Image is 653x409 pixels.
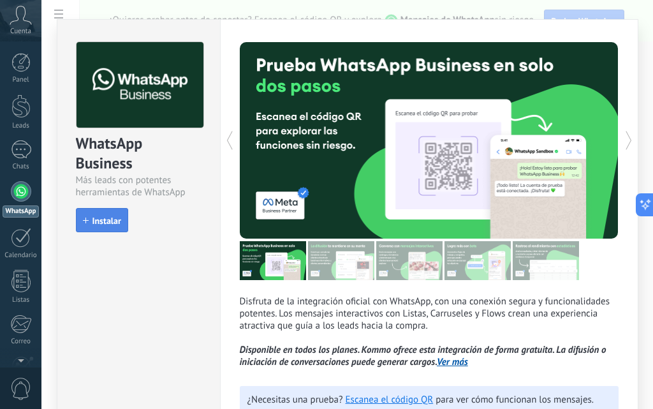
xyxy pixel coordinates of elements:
[247,394,343,406] span: ¿Necesitas una prueba?
[3,76,40,84] div: Panel
[76,174,202,198] div: Más leads con potentes herramientas de WhatsApp
[240,241,306,280] img: tour_image_7a4924cebc22ed9e3259523e50fe4fd6.png
[513,241,579,280] img: tour_image_cc377002d0016b7ebaeb4dbe65cb2175.png
[346,394,434,406] a: Escanea el código QR
[308,241,374,280] img: tour_image_cc27419dad425b0ae96c2716632553fa.png
[76,208,128,232] button: Instalar
[437,356,468,368] a: Ver más
[92,216,121,225] span: Instalar
[436,394,594,406] span: para ver cómo funcionan los mensajes.
[76,133,202,174] div: WhatsApp Business
[3,122,40,130] div: Leads
[3,296,40,304] div: Listas
[10,27,31,36] span: Cuenta
[444,241,511,280] img: tour_image_62c9952fc9cf984da8d1d2aa2c453724.png
[376,241,443,280] img: tour_image_1009fe39f4f058b759f0df5a2b7f6f06.png
[3,251,40,260] div: Calendario
[3,163,40,171] div: Chats
[240,344,606,368] i: Disponible en todos los planes. Kommo ofrece esta integración de forma gratuita. La difusión o in...
[240,295,619,368] p: Disfruta de la integración oficial con WhatsApp, con una conexión segura y funcionalidades potent...
[3,205,39,218] div: WhatsApp
[77,42,203,128] img: logo_main.png
[3,338,40,346] div: Correo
